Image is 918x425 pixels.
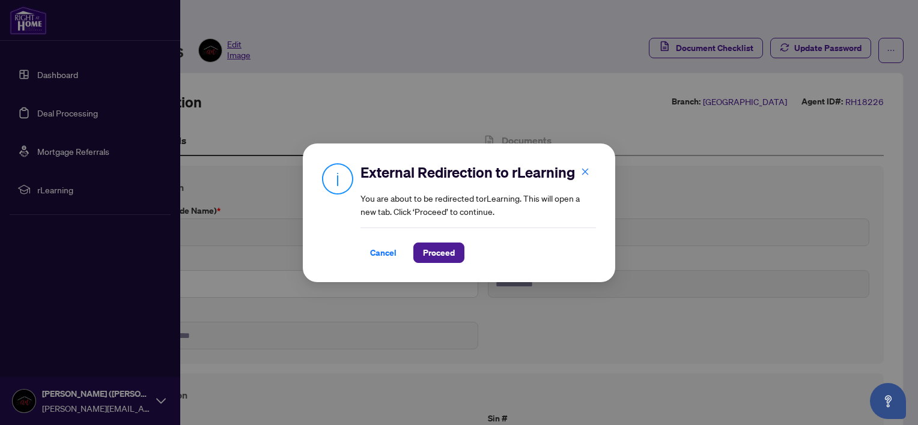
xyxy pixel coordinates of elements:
[360,163,596,263] div: You are about to be redirected to rLearning . This will open a new tab. Click ‘Proceed’ to continue.
[870,383,906,419] button: Open asap
[360,163,596,182] h2: External Redirection to rLearning
[370,243,397,262] span: Cancel
[413,243,464,263] button: Proceed
[322,163,353,194] img: Info Icon
[423,243,455,262] span: Proceed
[360,243,406,263] button: Cancel
[581,167,589,175] span: close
